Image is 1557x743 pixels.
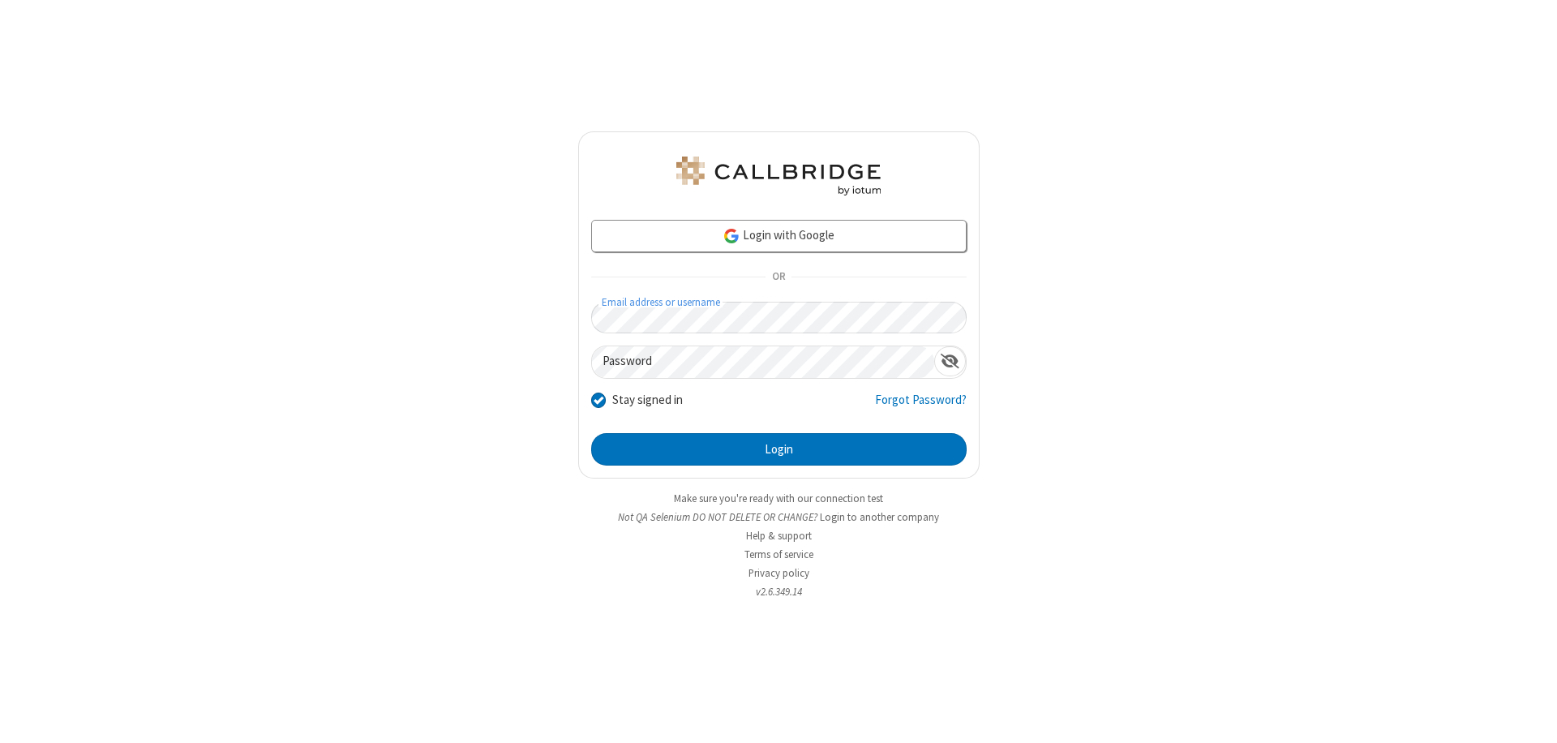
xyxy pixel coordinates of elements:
button: Login [591,433,967,466]
li: v2.6.349.14 [578,584,980,599]
label: Stay signed in [612,391,683,410]
img: QA Selenium DO NOT DELETE OR CHANGE [673,157,884,195]
a: Make sure you're ready with our connection test [674,492,883,505]
img: google-icon.png [723,227,740,245]
a: Forgot Password? [875,391,967,422]
input: Password [592,346,934,378]
a: Privacy policy [748,566,809,580]
a: Terms of service [744,548,813,561]
input: Email address or username [591,302,967,333]
li: Not QA Selenium DO NOT DELETE OR CHANGE? [578,509,980,525]
a: Login with Google [591,220,967,252]
span: OR [766,266,791,289]
div: Show password [934,346,966,376]
a: Help & support [746,529,812,543]
button: Login to another company [820,509,939,525]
